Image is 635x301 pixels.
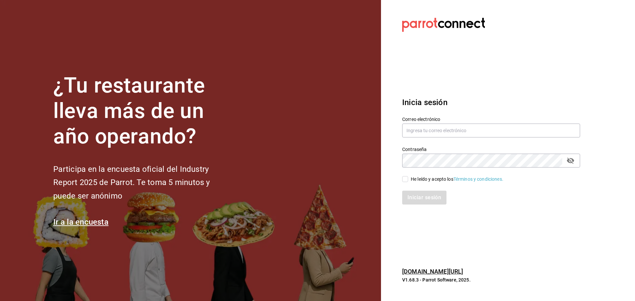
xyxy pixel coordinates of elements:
a: Términos y condiciones. [453,176,503,182]
a: [DOMAIN_NAME][URL] [402,268,463,275]
h2: Participa en la encuesta oficial del Industry Report 2025 de Parrot. Te toma 5 minutos y puede se... [53,163,232,203]
label: Contraseña [402,147,580,152]
div: He leído y acepto los [411,176,503,183]
p: V1.68.3 - Parrot Software, 2025. [402,277,580,283]
h1: ¿Tu restaurante lleva más de un año operando? [53,73,232,149]
button: passwordField [565,155,576,166]
a: Ir a la encuesta [53,217,108,227]
label: Correo electrónico [402,117,580,122]
h3: Inicia sesión [402,96,580,108]
input: Ingresa tu correo electrónico [402,124,580,137]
